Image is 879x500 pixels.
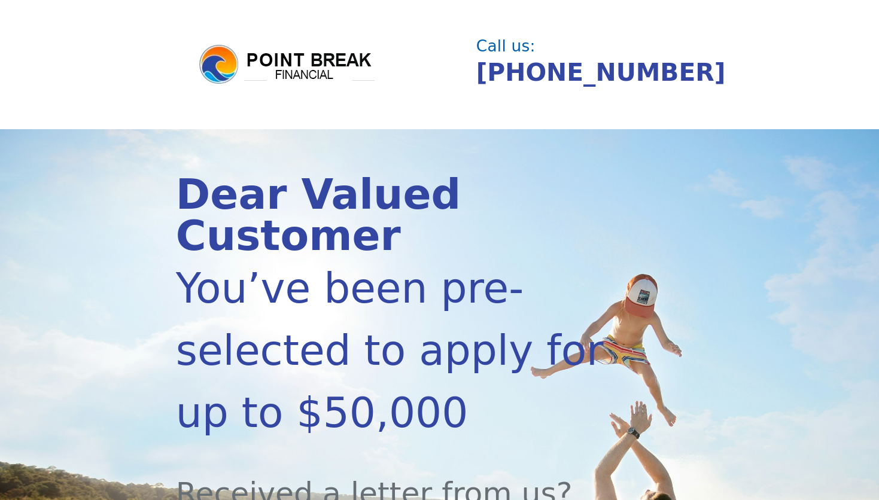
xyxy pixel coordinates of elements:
div: You’ve been pre-selected to apply for up to $50,000 [176,257,624,444]
div: Call us: [476,38,696,54]
a: [PHONE_NUMBER] [476,58,726,87]
div: Dear Valued Customer [176,174,624,257]
img: logo.png [197,43,377,86]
